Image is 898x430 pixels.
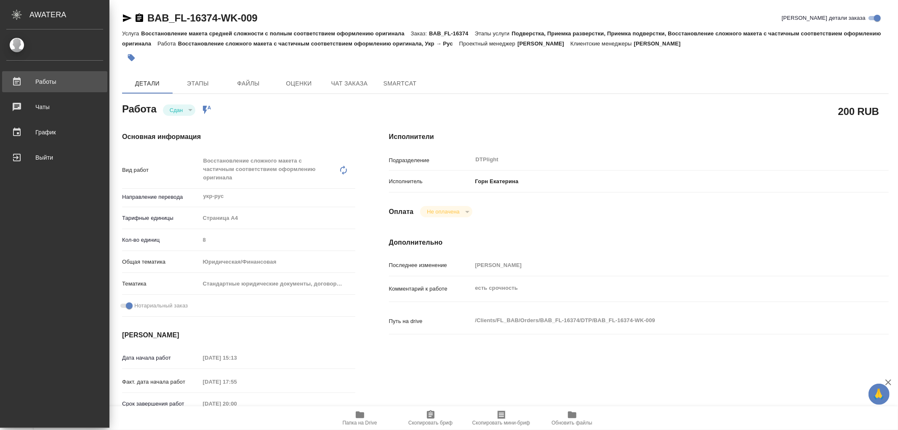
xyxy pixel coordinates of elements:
[459,40,517,47] p: Проектный менеджер
[6,151,103,164] div: Выйти
[475,30,512,37] p: Этапы услуги
[122,378,200,386] p: Факт. дата начала работ
[782,14,866,22] span: [PERSON_NAME] детали заказа
[122,236,200,244] p: Кол-во единиц
[122,400,200,408] p: Срок завершения работ
[178,78,218,89] span: Этапы
[872,385,886,403] span: 🙏
[178,40,459,47] p: Восстановление сложного макета с частичным соответствием оформлению оригинала, Укр → Рус
[167,107,185,114] button: Сдан
[429,30,474,37] p: BAB_FL-16374
[127,78,168,89] span: Детали
[200,376,274,388] input: Пустое поле
[389,285,472,293] p: Комментарий к работе
[408,420,453,426] span: Скопировать бриф
[838,104,879,118] h2: 200 RUB
[343,420,377,426] span: Папка на Drive
[472,420,530,426] span: Скопировать мини-бриф
[147,12,258,24] a: BAB_FL-16374-WK-009
[466,406,537,430] button: Скопировать мини-бриф
[424,208,462,215] button: Не оплачена
[2,147,107,168] a: Выйти
[200,234,355,246] input: Пустое поле
[634,40,687,47] p: [PERSON_NAME]
[537,406,608,430] button: Обновить файлы
[122,193,200,201] p: Направление перевода
[472,259,847,271] input: Пустое поле
[411,30,429,37] p: Заказ:
[122,354,200,362] p: Дата начала работ
[2,122,107,143] a: График
[279,78,319,89] span: Оценки
[122,48,141,67] button: Добавить тэг
[122,214,200,222] p: Тарифные единицы
[389,238,889,248] h4: Дополнительно
[2,71,107,92] a: Работы
[122,132,355,142] h4: Основная информация
[389,177,472,186] p: Исполнитель
[134,13,144,23] button: Скопировать ссылку
[2,96,107,118] a: Чаты
[6,101,103,113] div: Чаты
[200,255,355,269] div: Юридическая/Финансовая
[389,261,472,270] p: Последнее изменение
[472,177,519,186] p: Горн Екатерина
[420,206,472,217] div: Сдан
[122,280,200,288] p: Тематика
[325,406,395,430] button: Папка на Drive
[380,78,420,89] span: SmartCat
[200,352,274,364] input: Пустое поле
[389,317,472,326] p: Путь на drive
[122,330,355,340] h4: [PERSON_NAME]
[869,384,890,405] button: 🙏
[163,104,195,116] div: Сдан
[122,166,200,174] p: Вид работ
[122,101,157,116] h2: Работа
[389,156,472,165] p: Подразделение
[389,132,889,142] h4: Исполнители
[395,406,466,430] button: Скопировать бриф
[472,281,847,295] textarea: есть срочность
[6,75,103,88] div: Работы
[29,6,109,23] div: AWATERA
[389,207,414,217] h4: Оплата
[122,258,200,266] p: Общая тематика
[552,420,592,426] span: Обновить файлы
[200,398,274,410] input: Пустое поле
[570,40,634,47] p: Клиентские менеджеры
[134,302,188,310] span: Нотариальный заказ
[329,78,370,89] span: Чат заказа
[200,211,355,225] div: Страница А4
[228,78,269,89] span: Файлы
[472,313,847,328] textarea: /Clients/FL_BAB/Orders/BAB_FL-16374/DTP/BAB_FL-16374-WK-009
[157,40,178,47] p: Работа
[141,30,410,37] p: Восстановление макета средней сложности с полным соответствием оформлению оригинала
[517,40,570,47] p: [PERSON_NAME]
[200,277,355,291] div: Стандартные юридические документы, договоры, уставы
[122,13,132,23] button: Скопировать ссылку для ЯМессенджера
[6,126,103,139] div: График
[122,30,141,37] p: Услуга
